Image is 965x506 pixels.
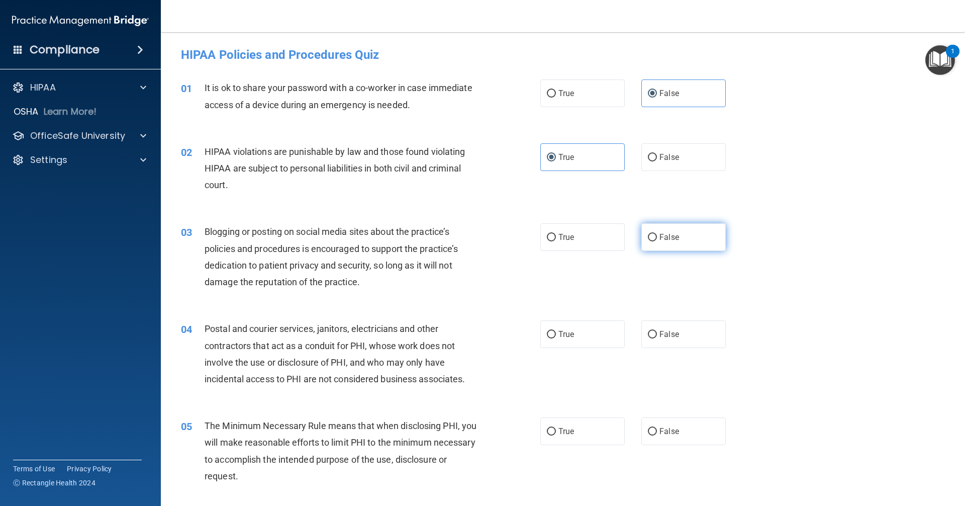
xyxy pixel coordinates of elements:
input: True [547,331,556,339]
h4: Compliance [30,43,100,57]
p: Settings [30,154,67,166]
span: The Minimum Necessary Rule means that when disclosing PHI, you will make reasonable efforts to li... [205,420,476,481]
p: Learn More! [44,106,97,118]
a: HIPAA [12,81,146,94]
span: 02 [181,146,192,158]
input: True [547,90,556,98]
span: True [558,89,574,98]
a: Settings [12,154,146,166]
span: False [659,232,679,242]
p: OSHA [14,106,39,118]
span: HIPAA violations are punishable by law and those found violating HIPAA are subject to personal li... [205,146,465,190]
button: Open Resource Center, 1 new notification [925,45,955,75]
span: True [558,232,574,242]
span: False [659,329,679,339]
p: HIPAA [30,81,56,94]
span: False [659,89,679,98]
p: OfficeSafe University [30,130,125,142]
span: Ⓒ Rectangle Health 2024 [13,478,95,488]
a: Terms of Use [13,464,55,474]
input: False [648,428,657,436]
input: True [547,234,556,241]
span: True [558,427,574,436]
span: True [558,329,574,339]
span: Postal and courier services, janitors, electricians and other contractors that act as a conduit f... [205,323,465,384]
input: False [648,331,657,339]
span: False [659,152,679,162]
a: Privacy Policy [67,464,112,474]
span: 04 [181,323,192,335]
span: 01 [181,82,192,95]
input: True [547,154,556,161]
h4: HIPAA Policies and Procedures Quiz [181,48,945,61]
input: False [648,154,657,161]
iframe: Drift Widget Chat Controller [915,437,953,475]
input: False [648,90,657,98]
span: It is ok to share your password with a co-worker in case immediate access of a device during an e... [205,82,472,110]
div: 1 [951,51,954,64]
span: 03 [181,226,192,238]
span: 05 [181,420,192,433]
span: Blogging or posting on social media sites about the practice’s policies and procedures is encoura... [205,226,458,287]
img: PMB logo [12,11,149,31]
input: True [547,428,556,436]
span: False [659,427,679,436]
a: OfficeSafe University [12,130,146,142]
span: True [558,152,574,162]
input: False [648,234,657,241]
